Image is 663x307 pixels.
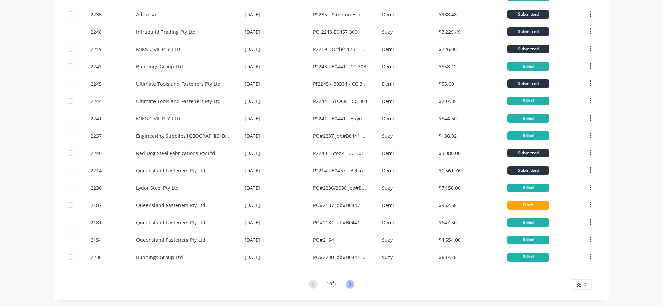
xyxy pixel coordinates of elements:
div: Red Dog Steel Fabrications Pty Ltd [136,150,215,157]
div: MIKS CIVIL PTY LTD [136,115,180,122]
div: [DATE] [245,97,260,105]
div: Submitted [507,79,549,88]
div: 2181 [91,219,102,226]
div: Billed [507,114,549,123]
div: Queensland Fasteners Pty Ltd [136,202,205,209]
div: Demi [382,11,394,18]
div: [DATE] [245,150,260,157]
div: 2230 [91,254,102,261]
div: Suzy [382,184,393,191]
div: Submitted [507,166,549,175]
div: Submitted [507,45,549,53]
div: 2245 [91,80,102,87]
div: PO#2181 Job#B0441 [313,219,360,226]
div: 2237 [91,132,102,139]
div: $207.35 [439,97,457,105]
div: $7,150.00 [439,184,461,191]
div: Billed [507,253,549,262]
div: 2248 [91,28,102,35]
div: [DATE] [245,236,260,244]
div: [DATE] [245,202,260,209]
div: Ultimate Tools and Fasteners Pty Ltd [136,97,221,105]
div: Ultimate Tools and Fasteners Pty Ltd [136,80,221,87]
div: 1 of 3 [327,280,337,290]
div: PO#2236/2038 Job#B0424 CC 305 [313,184,368,191]
div: PO#2230 Job#B0441 CC#303 [313,254,368,261]
div: $55.00 [439,80,454,87]
div: Suzy [382,28,393,35]
div: MIKS CIVIL PTY LTD [136,45,180,53]
div: PO#2154 [313,236,334,244]
span: 35 [576,281,582,288]
div: Queensland Fasteners Pty Ltd [136,219,205,226]
div: Billed [507,62,549,71]
div: [DATE] [245,132,260,139]
div: P2244 - STOCK - CC 301 [313,97,368,105]
div: [DATE] [245,63,260,70]
div: 2241 [91,115,102,122]
div: $962.58 [439,202,457,209]
div: Infrabuild Trading Pty Ltd [136,28,196,35]
div: P2219 - Order 175 - Teeny Tiny - Home 426 - CC 304 [313,45,368,53]
div: [DATE] [245,28,260,35]
div: $1,561.76 [439,167,461,174]
div: 2219 [91,45,102,53]
div: [DATE] [245,115,260,122]
div: Queensland Fasteners Pty Ltd [136,236,205,244]
div: Demi [382,97,394,105]
div: Queensland Fasteners Pty Ltd [136,167,205,174]
div: Demi [382,219,394,226]
div: PO#2187 Job#B0447 [313,202,360,209]
div: Demi [382,80,394,87]
div: Billed [507,236,549,244]
div: Bunnings Group Ltd [136,63,183,70]
div: Engineering Supplies [GEOGRAPHIC_DATA] [136,132,231,139]
div: $558.12 [439,63,457,70]
div: Demi [382,167,394,174]
div: $647.50 [439,219,457,226]
div: Suzy [382,132,393,139]
div: P2243 - B0441 - CC 303 [313,63,366,70]
div: Suzy [382,236,393,244]
div: Submitted [507,27,549,36]
div: P2214 - B0457 - Belcorp - Code: 301 [313,167,368,174]
div: Suzy [382,254,393,261]
div: Submitted [507,10,549,19]
div: PO 2248 B0457 300 [313,28,358,35]
div: [DATE] [245,45,260,53]
div: [DATE] [245,184,260,191]
div: $837.18 [439,254,457,261]
div: Demi [382,63,394,70]
div: P[2245 - B0334 - CC 301 [313,80,368,87]
div: 2235 [91,11,102,18]
div: [DATE] [245,254,260,261]
div: Billed [507,97,549,105]
div: 2240 [91,150,102,157]
div: Draft [507,201,549,210]
div: Lydor Steel Pty Ltd [136,184,179,191]
div: P2240 - Stock - CC 301 [313,150,364,157]
div: PO#2237 Job#B0441 CC 302 [313,132,368,139]
div: [DATE] [245,11,260,18]
div: P2235 - Stock on Hand - CC 301 [313,11,368,18]
div: $544.50 [439,115,457,122]
div: 2154 [91,236,102,244]
div: Billed [507,218,549,227]
div: 2214 [91,167,102,174]
div: [DATE] [245,219,260,226]
div: $726.00 [439,45,457,53]
div: Demi [382,115,394,122]
div: 2243 [91,63,102,70]
div: Advansa [136,11,156,18]
div: Demi [382,45,394,53]
div: $4,554.00 [439,236,461,244]
div: Bunnings Group Ltd [136,254,183,261]
div: Submitted [507,149,549,157]
div: [DATE] [245,167,260,174]
div: $3,080.00 [439,150,461,157]
div: Demi [382,150,394,157]
div: 2244 [91,97,102,105]
div: Billed [507,184,549,192]
div: $988.48 [439,11,457,18]
div: Billed [507,131,549,140]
